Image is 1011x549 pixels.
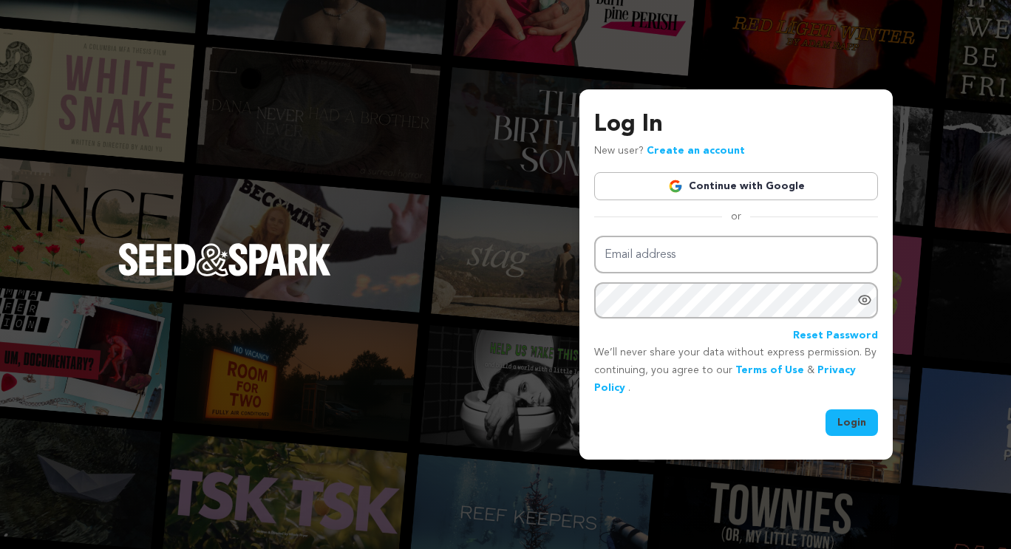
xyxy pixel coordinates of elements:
a: Create an account [647,146,745,156]
input: Email address [594,236,878,273]
p: New user? [594,143,745,160]
img: Google logo [668,179,683,194]
a: Privacy Policy [594,365,856,393]
a: Show password as plain text. Warning: this will display your password on the screen. [857,293,872,307]
img: Seed&Spark Logo [118,243,331,276]
a: Seed&Spark Homepage [118,243,331,305]
a: Continue with Google [594,172,878,200]
a: Reset Password [793,327,878,345]
span: or [722,209,750,224]
button: Login [826,409,878,436]
p: We’ll never share your data without express permission. By continuing, you agree to our & . [594,344,878,397]
a: Terms of Use [735,365,804,375]
h3: Log In [594,107,878,143]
